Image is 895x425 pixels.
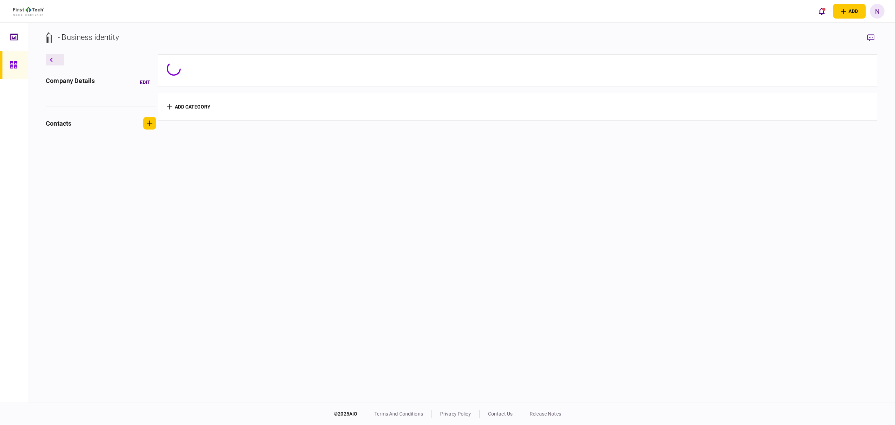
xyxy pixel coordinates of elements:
[13,7,44,16] img: client company logo
[374,411,423,417] a: terms and conditions
[46,119,71,128] div: contacts
[814,4,829,19] button: open notifications list
[530,411,561,417] a: release notes
[870,4,885,19] button: N
[488,411,513,417] a: contact us
[334,410,366,418] div: © 2025 AIO
[134,76,156,89] button: Edit
[167,104,210,110] button: add category
[833,4,866,19] button: open adding identity options
[46,76,95,89] div: company details
[440,411,471,417] a: privacy policy
[58,32,119,43] div: - Business identity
